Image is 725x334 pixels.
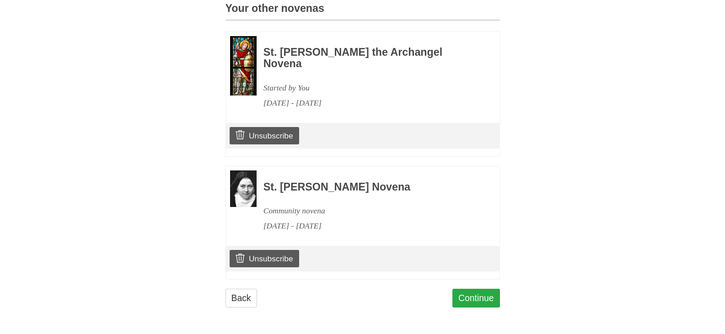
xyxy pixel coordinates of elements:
[263,218,475,233] div: [DATE] - [DATE]
[263,181,475,193] h3: St. [PERSON_NAME] Novena
[263,203,475,218] div: Community novena
[226,289,257,307] a: Back
[263,95,475,111] div: [DATE] - [DATE]
[230,127,299,144] a: Unsubscribe
[263,47,475,70] h3: St. [PERSON_NAME] the Archangel Novena
[230,170,257,207] img: Novena image
[230,250,299,267] a: Unsubscribe
[452,289,500,307] a: Continue
[226,3,500,21] h3: Your other novenas
[263,80,475,95] div: Started by You
[230,36,257,95] img: Novena image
